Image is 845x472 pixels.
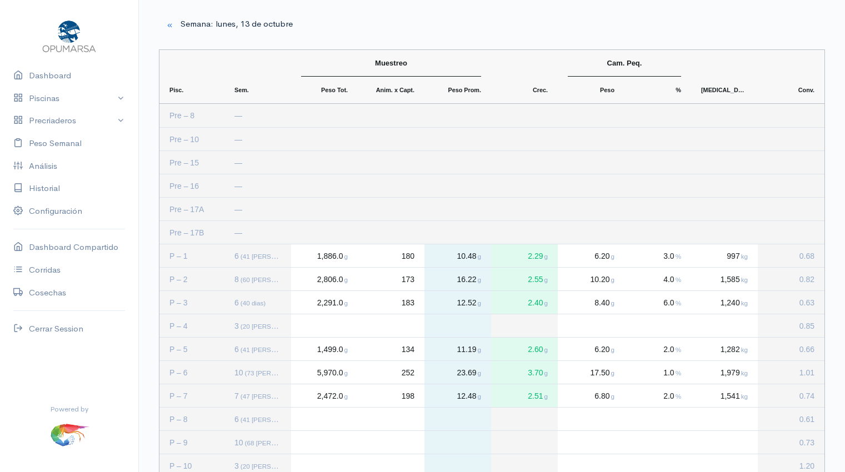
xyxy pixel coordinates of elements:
div: Pre – 17B [159,221,224,244]
small: (40 dias) [241,299,266,307]
span: g [544,299,548,307]
div: Press SPACE to select this row. [159,337,824,360]
span: 4.0 [662,275,681,284]
div: Press SPACE to select this row. [159,430,824,454]
img: ... [49,414,89,454]
div: Press SPACE to select this row. [159,314,824,337]
span: 183 [402,298,414,307]
span: % [676,299,681,307]
span: 11.19 [456,345,481,354]
div: P – 7 [159,384,224,407]
span: g [478,276,481,283]
span: g [344,253,348,260]
div: Press SPACE to select this row. [159,197,824,220]
div: Pre – 16 [159,174,224,197]
span: 0.82 [799,275,814,284]
div: — [234,104,281,127]
small: (20 [PERSON_NAME]) [241,323,307,330]
span: Crec. [533,87,548,93]
span: g [344,346,348,353]
div: Press SPACE to select this row. [159,267,824,290]
span: 2.60 [527,345,548,354]
span: [MEDICAL_DATA]. (Kg/Pisc.) [701,87,748,93]
span: 0.74 [799,391,814,400]
div: P – 9 [159,431,224,454]
span: 134 [402,345,414,354]
span: 10 [234,368,311,377]
span: Peso Prom. [448,87,481,93]
div: Pre – 17A [159,198,224,220]
span: Pisc. [169,87,183,93]
span: 180 [402,252,414,260]
span: 173 [402,275,414,284]
span: % [676,369,681,376]
span: 0.63 [799,298,814,307]
span: 6 [234,298,266,307]
span: 6.20 [593,345,614,354]
span: kg [741,346,748,353]
div: Pre – 15 [159,151,224,174]
span: Anim. x Capt. [376,87,414,93]
span: kg [741,253,748,260]
span: g [478,299,481,307]
span: g [611,393,614,400]
span: g [611,369,614,376]
div: Press SPACE to select this row. [159,220,824,244]
small: (41 [PERSON_NAME]) [241,346,307,353]
div: P – 8 [159,408,224,430]
div: Press SPACE to select this row. [159,360,824,384]
span: 198 [402,391,414,400]
span: 1.0 [662,368,681,377]
span: Sem. [234,87,249,93]
span: 6.0 [662,298,681,307]
span: Peso [600,87,614,93]
span: 1.01 [799,368,814,377]
span: 6.80 [593,391,614,400]
span: 16.22 [456,275,481,284]
span: 10.20 [589,275,614,284]
span: 1,979 [719,368,748,377]
span: g [611,346,614,353]
span: % [676,276,681,283]
div: — [234,198,281,220]
span: kg [741,276,748,283]
span: Peso Tot. [321,87,348,93]
span: 23.69 [456,368,481,377]
span: 1,541 [719,391,748,400]
img: Opumarsa [40,18,98,53]
span: g [478,393,481,400]
span: 2.0 [662,391,681,400]
span: 3 [234,322,307,330]
div: — [234,128,281,150]
span: g [478,253,481,260]
span: 5,970.0 [316,368,348,377]
span: % [676,87,681,93]
span: g [344,299,348,307]
div: P – 6 [159,361,224,384]
div: Pre – 8 [159,104,224,127]
div: Pre – 10 [159,128,224,150]
div: — [234,175,281,197]
span: 2.40 [527,298,548,307]
span: 8 [234,275,307,284]
div: Semana: lunes, 13 de octubre [152,13,832,36]
span: g [611,253,614,260]
div: P – 1 [159,244,224,267]
span: g [344,393,348,400]
span: g [544,253,548,260]
span: % [676,346,681,353]
span: 2,291.0 [316,298,348,307]
span: 6 [234,345,307,354]
span: 2.29 [527,252,548,260]
span: 10.48 [456,252,481,260]
div: Press SPACE to select this row. [159,290,824,314]
span: 2.55 [527,275,548,284]
span: 0.68 [799,252,814,260]
span: g [478,369,481,376]
span: g [344,276,348,283]
span: 3.0 [662,252,681,260]
span: 2.0 [662,345,681,354]
div: — [234,152,281,174]
span: 3.70 [527,368,548,377]
div: Press SPACE to select this row. [159,244,824,267]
